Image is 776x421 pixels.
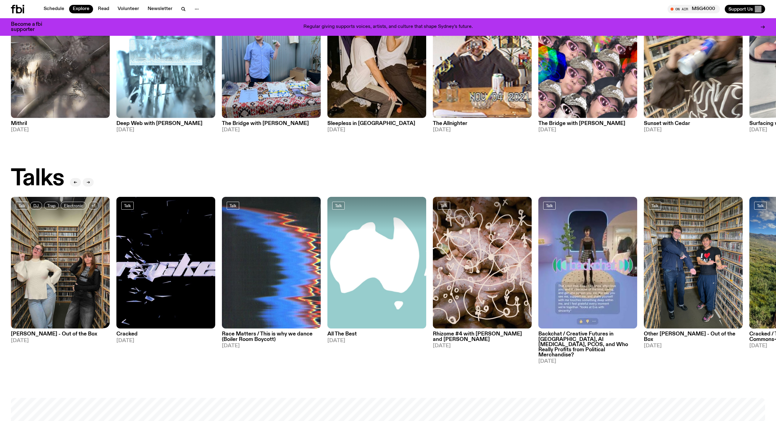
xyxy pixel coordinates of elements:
[644,121,743,126] h3: Sunset with Cedar
[94,5,113,13] a: Read
[114,5,143,13] a: Volunteer
[546,203,553,208] span: Talk
[538,332,637,357] h3: Backchat / Creative Futures in [GEOGRAPHIC_DATA], AI [MEDICAL_DATA], PCOS, and Who Really Profits...
[538,359,637,364] span: [DATE]
[116,332,215,337] h3: Cracked
[92,203,95,208] span: +1
[116,338,215,343] span: [DATE]
[754,202,767,210] a: Talk
[229,203,236,208] span: Talk
[433,328,532,348] a: Rhizome #4 with [PERSON_NAME] and [PERSON_NAME][DATE]
[433,197,532,329] img: A close up picture of a bunch of ginger roots. Yellow squiggles with arrows, hearts and dots are ...
[644,118,743,133] a: Sunset with Cedar[DATE]
[543,202,556,210] a: Talk
[11,118,110,133] a: Mithril[DATE]
[433,332,532,342] h3: Rhizome #4 with [PERSON_NAME] and [PERSON_NAME]
[33,203,39,208] span: DJ
[644,197,743,329] img: Matt Do & Other Joe
[757,203,764,208] span: Talk
[116,118,215,133] a: Deep Web with [PERSON_NAME][DATE]
[303,24,473,30] p: Regular giving supports voices, artists, and culture that shape Sydney’s future.
[222,121,321,126] h3: The Bridge with [PERSON_NAME]
[433,121,532,126] h3: The Allnighter
[433,343,532,349] span: [DATE]
[222,197,321,329] img: A spectral view of a waveform, warped and glitched
[651,203,658,208] span: Talk
[222,127,321,133] span: [DATE]
[440,203,447,208] span: Talk
[725,5,765,13] button: Support Us
[335,203,342,208] span: Talk
[644,127,743,133] span: [DATE]
[11,121,110,126] h3: Mithril
[644,332,743,342] h3: Other [PERSON_NAME] - Out of the Box
[11,338,110,343] span: [DATE]
[538,118,637,133] a: The Bridge with [PERSON_NAME][DATE]
[64,203,83,208] span: Electronic
[327,127,426,133] span: [DATE]
[44,202,59,210] a: Trap
[327,338,426,343] span: [DATE]
[121,202,134,210] a: Talk
[538,328,637,364] a: Backchat / Creative Futures in [GEOGRAPHIC_DATA], AI [MEDICAL_DATA], PCOS, and Who Really Profits...
[30,202,42,210] a: DJ
[222,328,321,348] a: Race Matters / This is why we dance (Boiler Room Boycott)[DATE]
[11,197,110,329] img: https://media.fbi.radio/images/IMG_7702.jpg
[438,202,450,210] a: Talk
[538,127,637,133] span: [DATE]
[327,121,426,126] h3: Sleepless in [GEOGRAPHIC_DATA]
[144,5,176,13] a: Newsletter
[11,22,50,32] h3: Become a fbi supporter
[644,328,743,348] a: Other [PERSON_NAME] - Out of the Box[DATE]
[16,202,28,210] a: Talk
[47,203,55,208] span: Trap
[433,118,532,133] a: The Allnighter[DATE]
[222,332,321,342] h3: Race Matters / This is why we dance (Boiler Room Boycott)
[332,202,345,210] a: Talk
[667,5,720,13] button: On AirMSG4000
[88,202,99,210] button: +1
[11,167,64,190] h2: Talks
[227,202,239,210] a: Talk
[649,202,661,210] a: Talk
[116,328,215,343] a: Cracked[DATE]
[40,5,68,13] a: Schedule
[327,118,426,133] a: Sleepless in [GEOGRAPHIC_DATA][DATE]
[124,203,131,208] span: Talk
[11,328,110,343] a: [PERSON_NAME] - Out of the Box[DATE]
[222,343,321,349] span: [DATE]
[327,332,426,337] h3: All The Best
[116,121,215,126] h3: Deep Web with [PERSON_NAME]
[11,332,110,337] h3: [PERSON_NAME] - Out of the Box
[116,197,215,329] img: Logo for Podcast Cracked. Black background, with white writing, with glass smashing graphics
[327,328,426,343] a: All The Best[DATE]
[538,121,637,126] h3: The Bridge with [PERSON_NAME]
[69,5,93,13] a: Explore
[116,127,215,133] span: [DATE]
[61,202,86,210] a: Electronic
[644,343,743,349] span: [DATE]
[433,127,532,133] span: [DATE]
[222,118,321,133] a: The Bridge with [PERSON_NAME][DATE]
[728,6,753,12] span: Support Us
[11,127,110,133] span: [DATE]
[18,203,25,208] span: Talk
